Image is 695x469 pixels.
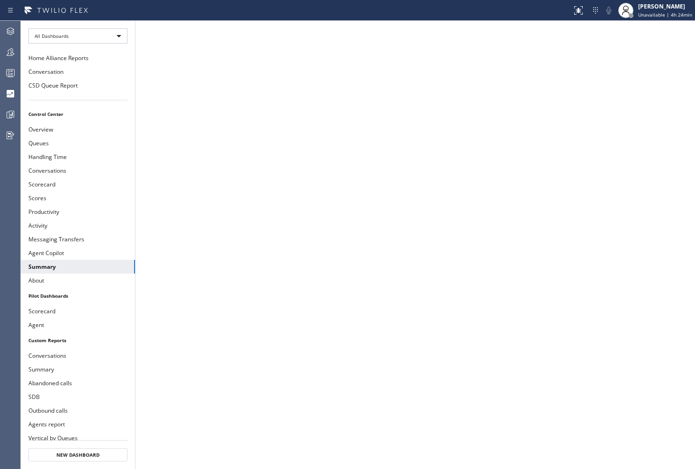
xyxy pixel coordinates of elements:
button: Agent [21,318,135,332]
button: Scores [21,191,135,205]
li: Pilot Dashboards [21,290,135,302]
li: Custom Reports [21,334,135,346]
button: Vertical by Queues [21,431,135,445]
button: Messaging Transfers [21,232,135,246]
iframe: dashboard_9f6bb337dffe [135,21,695,469]
button: Conversation [21,65,135,79]
button: Scorecard [21,177,135,191]
button: Productivity [21,205,135,219]
li: Control Center [21,108,135,120]
button: Scorecard [21,304,135,318]
button: Summary [21,363,135,376]
button: Agent Copilot [21,246,135,260]
button: Conversations [21,349,135,363]
button: CSD Queue Report [21,79,135,92]
button: Summary [21,260,135,274]
button: Handling Time [21,150,135,164]
button: Overview [21,123,135,136]
button: Queues [21,136,135,150]
button: Mute [602,4,615,17]
span: Unavailable | 4h 24min [638,11,692,18]
button: Agents report [21,417,135,431]
div: [PERSON_NAME] [638,2,692,10]
button: Abandoned calls [21,376,135,390]
button: SDB [21,390,135,404]
button: New Dashboard [28,448,127,461]
button: About [21,274,135,287]
button: Activity [21,219,135,232]
button: Home Alliance Reports [21,51,135,65]
button: Conversations [21,164,135,177]
button: Outbound calls [21,404,135,417]
div: All Dashboards [28,28,127,44]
